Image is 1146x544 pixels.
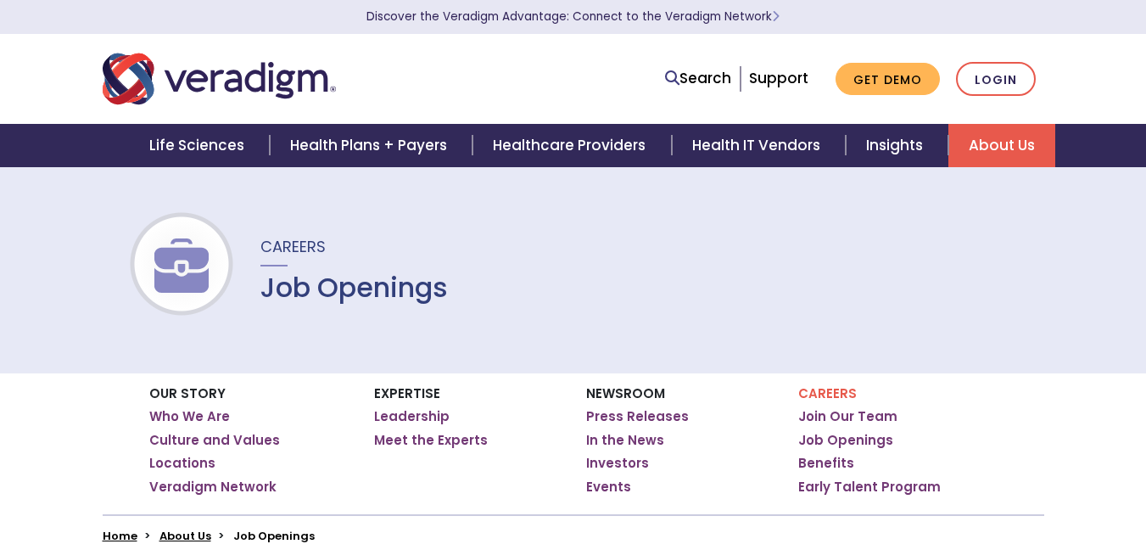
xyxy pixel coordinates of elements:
[798,479,941,496] a: Early Talent Program
[374,408,450,425] a: Leadership
[260,272,448,304] h1: Job Openings
[260,236,326,257] span: Careers
[103,51,336,107] img: Veradigm logo
[672,124,846,167] a: Health IT Vendors
[948,124,1055,167] a: About Us
[149,432,280,449] a: Culture and Values
[472,124,671,167] a: Healthcare Providers
[586,432,664,449] a: In the News
[836,63,940,96] a: Get Demo
[149,408,230,425] a: Who We Are
[374,432,488,449] a: Meet the Experts
[798,432,893,449] a: Job Openings
[149,479,277,496] a: Veradigm Network
[270,124,472,167] a: Health Plans + Payers
[798,455,854,472] a: Benefits
[749,68,808,88] a: Support
[665,67,731,90] a: Search
[956,62,1036,97] a: Login
[586,479,631,496] a: Events
[103,528,137,544] a: Home
[366,8,780,25] a: Discover the Veradigm Advantage: Connect to the Veradigm NetworkLearn More
[798,408,897,425] a: Join Our Team
[159,528,211,544] a: About Us
[586,455,649,472] a: Investors
[149,455,215,472] a: Locations
[772,8,780,25] span: Learn More
[586,408,689,425] a: Press Releases
[129,124,270,167] a: Life Sciences
[846,124,948,167] a: Insights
